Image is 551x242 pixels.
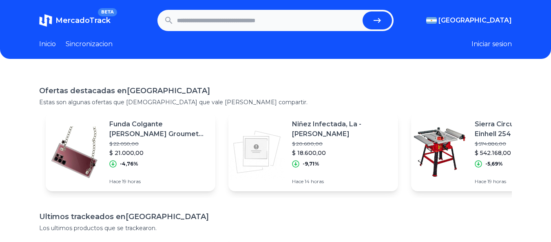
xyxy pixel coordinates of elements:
[426,16,512,25] button: [GEOGRAPHIC_DATA]
[438,16,512,25] span: [GEOGRAPHIC_DATA]
[292,119,392,139] p: Niñez Infectada, La - [PERSON_NAME]
[485,161,503,167] p: -5,69%
[292,178,392,185] p: Hace 14 horas
[39,14,111,27] a: MercadoTrackBETA
[471,39,512,49] button: Iniciar sesion
[98,8,117,16] span: BETA
[228,123,285,181] img: Featured image
[39,98,512,106] p: Estas son algunas ofertas que [DEMOGRAPHIC_DATA] que vale [PERSON_NAME] compartir.
[109,119,209,139] p: Funda Colgante [PERSON_NAME] Groumet Para Samsung S23 Plus
[39,85,512,96] h1: Ofertas destacadas en [GEOGRAPHIC_DATA]
[46,113,215,191] a: Featured imageFunda Colgante [PERSON_NAME] Groumet Para Samsung S23 Plus$ 22.050,00$ 21.000,00-4,...
[55,16,111,25] span: MercadoTrack
[39,39,56,49] a: Inicio
[39,14,52,27] img: MercadoTrack
[39,211,512,222] h1: Ultimos trackeados en [GEOGRAPHIC_DATA]
[426,17,437,24] img: Argentina
[66,39,113,49] a: Sincronizacion
[109,178,209,185] p: Hace 19 horas
[39,224,512,232] p: Los ultimos productos que se trackearon.
[46,123,103,181] img: Featured image
[303,161,319,167] p: -9,71%
[109,149,209,157] p: $ 21.000,00
[120,161,138,167] p: -4,76%
[292,141,392,147] p: $ 20.600,00
[228,113,398,191] a: Featured imageNiñez Infectada, La - [PERSON_NAME]$ 20.600,00$ 18.600,00-9,71%Hace 14 horas
[109,141,209,147] p: $ 22.050,00
[292,149,392,157] p: $ 18.600,00
[411,123,468,181] img: Featured image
